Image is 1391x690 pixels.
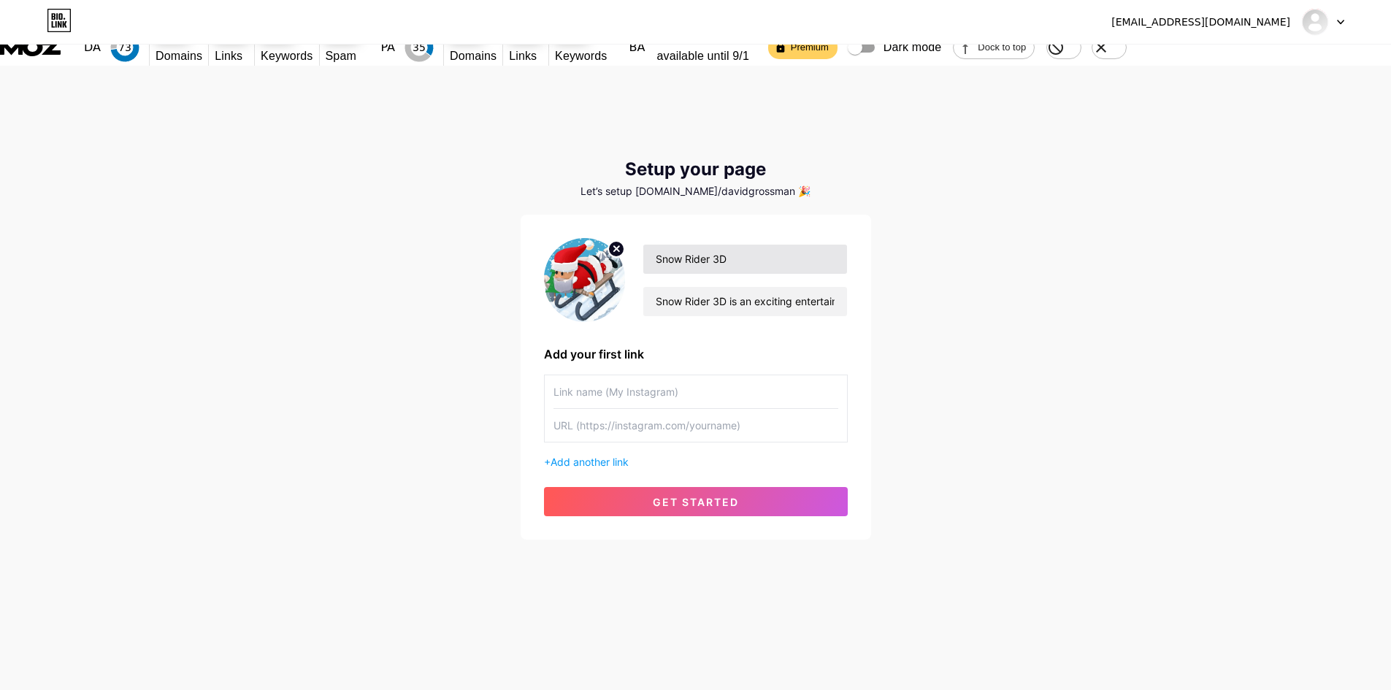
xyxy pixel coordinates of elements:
span: Dark mode [884,39,942,56]
p: Spam [326,47,359,65]
p: Links [509,47,543,65]
div: Add your first link [544,345,848,363]
p: Keywords [555,47,607,65]
input: Link name (My Instagram) [553,375,838,408]
div: Let’s setup [DOMAIN_NAME]/davidgrossman 🎉 [521,185,871,197]
text: 73 [118,42,131,53]
svg: Close toolbar [1092,39,1110,56]
input: URL (https://instagram.com/yourname) [553,409,838,442]
svg: Hide MozBar on this domain [1047,39,1065,56]
h1: DA [84,39,101,56]
p: Links [215,47,248,65]
h1: PA [380,39,395,56]
span: Premium [782,40,838,55]
input: bio [643,287,846,316]
span: get started [653,496,739,508]
div: + [544,454,848,469]
div: Brand Authority™ is a score (1-100) developed by Moz that measures the total strength of a brand. [629,39,645,56]
div: Predicts a root domain's ranking potential relative to the domains in our index. [84,29,143,66]
img: profile pic [544,238,626,322]
div: Close toolbar [1092,36,1127,59]
div: Hide MozBar on this domain [1046,36,1081,59]
span: Dock to top [970,40,1034,55]
div: Setup your page [521,159,871,180]
span: Add another link [551,456,629,468]
button: get started [544,487,848,516]
img: davidgrossman [1301,8,1329,36]
h1: BA [629,39,645,56]
div: [EMAIL_ADDRESS][DOMAIN_NAME] [1111,15,1290,30]
input: Your name [643,245,846,274]
p: Domains [156,47,202,65]
p: Keywords [261,47,313,65]
p: Domains [450,47,497,65]
p: 669 of 1000 queries available until 9/1 [656,30,762,65]
div: Predicts a page's ranking potential in search engines based on an algorithm of link metrics. [380,29,437,66]
div: Dock to top [953,36,1035,59]
text: 35 [413,42,426,53]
